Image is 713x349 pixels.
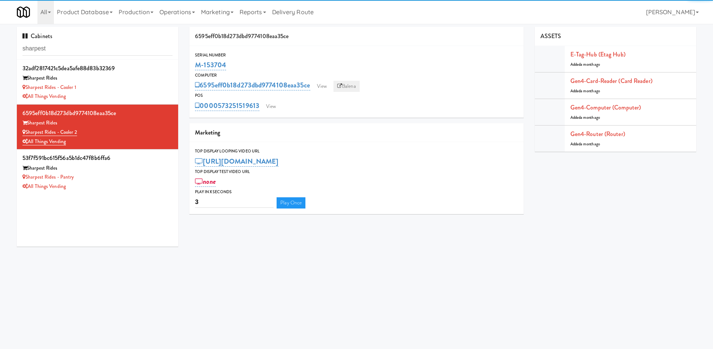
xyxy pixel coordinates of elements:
div: 6595eff0b18d273dbd9774108eaa35ce [189,27,524,46]
span: Added [570,115,600,120]
span: a month ago [581,62,600,67]
span: a month ago [581,141,600,147]
a: none [195,176,216,187]
img: Micromart [17,6,30,19]
span: ASSETS [540,32,561,40]
input: Search cabinets [22,42,173,56]
div: Top Display Looping Video Url [195,148,518,155]
div: Play in X seconds [195,188,518,196]
div: Sharpest Rides [22,74,173,83]
a: Gen4-card-reader (Card Reader) [570,77,652,85]
span: Cabinets [22,32,52,40]
a: All Things Vending [22,183,66,190]
a: Gen4-computer (Computer) [570,103,641,112]
span: Added [570,88,600,94]
a: View [262,101,280,112]
a: All Things Vending [22,138,66,145]
a: Balena [333,81,360,92]
li: 53f7f591bc615f56a5b1dc47f8b6ffa6Sharpest Rides Sharpest Rides - PantryAll Things Vending [17,149,178,194]
span: a month ago [581,115,600,120]
a: Gen4-router (Router) [570,130,625,138]
span: Marketing [195,128,220,137]
div: POS [195,92,518,99]
div: Serial Number [195,52,518,59]
div: Sharpest Rides [22,164,173,173]
li: 32adf2817421c5dea5afe88d83b32369Sharpest Rides Sharpest Rides - Cooler 1All Things Vending [17,60,178,105]
span: a month ago [581,88,600,94]
div: 53f7f591bc615f56a5b1dc47f8b6ffa6 [22,152,173,164]
span: Added [570,62,600,67]
div: 32adf2817421c5dea5afe88d83b32369 [22,63,173,74]
a: E-tag-hub (Etag Hub) [570,50,625,59]
a: 0000573251519613 [195,101,259,111]
div: Computer [195,72,518,79]
a: M-153704 [195,60,226,70]
div: 6595eff0b18d273dbd9774108eaa35ce [22,108,173,119]
a: Sharpest Rides - Cooler 1 [22,84,76,91]
a: 6595eff0b18d273dbd9774108eaa35ce [195,80,310,90]
a: [URL][DOMAIN_NAME] [195,156,278,167]
a: Sharpest Rides - Cooler 2 [22,129,77,136]
div: Top Display Test Video Url [195,168,518,176]
a: Sharpest Rides - Pantry [22,173,74,180]
li: 6595eff0b18d273dbd9774108eaa35ceSharpest Rides Sharpest Rides - Cooler 2All Things Vending [17,105,178,149]
a: Play Once [277,197,305,209]
a: View [313,81,330,92]
span: Added [570,141,600,147]
a: All Things Vending [22,93,66,100]
div: Sharpest Rides [22,118,173,128]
